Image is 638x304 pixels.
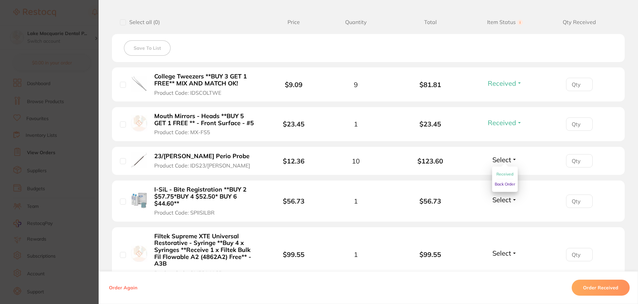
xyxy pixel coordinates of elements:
[154,233,257,267] b: Filtek Supreme XTE Universal Restorative - Syringe **Buy 4 x Syringes **Receive 1 x Filtek Bulk F...
[492,249,511,257] span: Select
[285,80,303,89] b: $9.09
[154,163,250,169] span: Product Code: IDS23/[PERSON_NAME]
[131,76,147,92] img: College Tweezers **BUY 3 GET 1 FREE** MIX AND MATCH OK!
[107,285,139,291] button: Order Again
[269,19,319,25] span: Price
[468,19,542,25] span: Item Status
[283,157,305,165] b: $12.36
[393,157,468,165] b: $123.60
[154,270,223,276] span: Product Code: 3M5914A3B
[393,120,468,128] b: $23.45
[566,117,593,131] input: Qty
[572,280,630,296] button: Order Received
[393,81,468,88] b: $81.81
[131,192,147,209] img: I-SiL - Bite Registration **BUY 2 $57.75*BUY 4 $52.50* BUY 6 $44.60**
[393,197,468,205] b: $56.73
[319,19,393,25] span: Quantity
[496,172,513,177] span: Received
[490,156,519,164] button: Select
[154,186,257,207] b: I-SiL - Bite Registration **BUY 2 $57.75*BUY 4 $52.50* BUY 6 $44.60**
[124,40,171,56] button: Save To List
[490,196,519,204] button: Select
[495,179,515,189] button: Back Order
[354,197,358,205] span: 1
[152,186,259,216] button: I-SiL - Bite Registration **BUY 2 $57.75*BUY 4 $52.50* BUY 6 $44.60** Product Code: SPIISILBR
[126,19,160,25] span: Select all ( 0 )
[131,115,147,131] img: Mouth Mirrors - Heads **BUY 5 GET 1 FREE ** - Front Surface - #5
[152,153,257,169] button: 23/[PERSON_NAME] Perio Probe Product Code: IDS23/[PERSON_NAME]
[393,251,468,258] b: $99.55
[154,129,210,135] span: Product Code: MX-FS5
[131,152,147,169] img: 23/Williams Perio Probe
[542,19,617,25] span: Qty Received
[492,196,511,204] span: Select
[154,153,250,160] b: 23/[PERSON_NAME] Perio Probe
[152,73,259,96] button: College Tweezers **BUY 3 GET 1 FREE** MIX AND MATCH OK! Product Code: IDSCOLTWE
[154,73,257,87] b: College Tweezers **BUY 3 GET 1 FREE** MIX AND MATCH OK!
[486,118,524,127] button: Received
[352,157,360,165] span: 10
[488,118,516,127] span: Received
[283,197,305,205] b: $56.73
[566,154,593,168] input: Qty
[354,251,358,258] span: 1
[486,79,524,87] button: Received
[566,248,593,261] input: Qty
[488,79,516,87] span: Received
[131,246,147,262] img: Filtek Supreme XTE Universal Restorative - Syringe **Buy 4 x Syringes **Receive 1 x Filtek Bulk F...
[566,195,593,208] input: Qty
[492,156,511,164] span: Select
[152,233,259,277] button: Filtek Supreme XTE Universal Restorative - Syringe **Buy 4 x Syringes **Receive 1 x Filtek Bulk F...
[283,120,305,128] b: $23.45
[496,169,513,180] button: Received
[495,182,515,187] span: Back Order
[152,112,259,136] button: Mouth Mirrors - Heads **BUY 5 GET 1 FREE ** - Front Surface - #5 Product Code: MX-FS5
[154,90,221,96] span: Product Code: IDSCOLTWE
[490,249,519,257] button: Select
[283,250,305,259] b: $99.55
[354,120,358,128] span: 1
[154,113,257,126] b: Mouth Mirrors - Heads **BUY 5 GET 1 FREE ** - Front Surface - #5
[393,19,468,25] span: Total
[566,78,593,91] input: Qty
[354,81,358,88] span: 9
[154,210,215,216] span: Product Code: SPIISILBR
